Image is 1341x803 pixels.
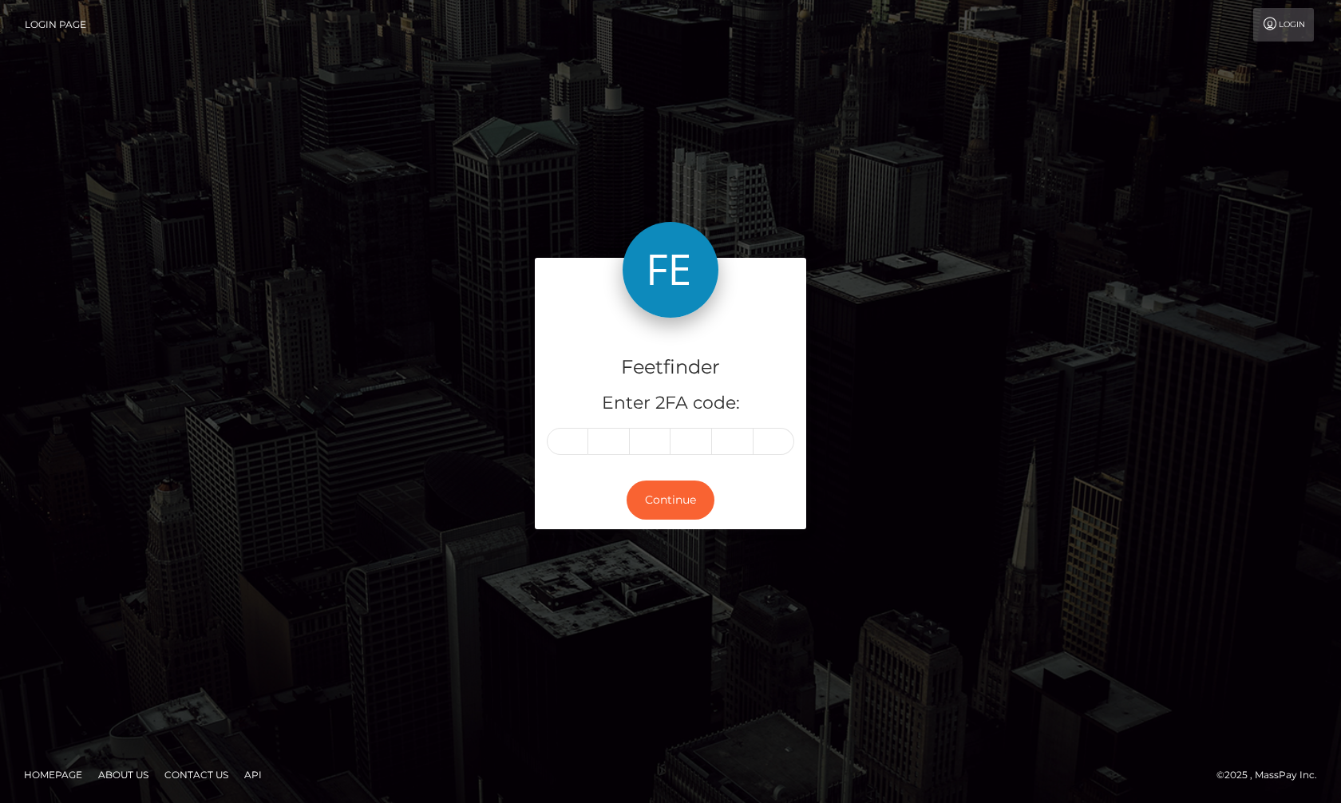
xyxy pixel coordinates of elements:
[623,222,718,318] img: Feetfinder
[158,762,235,787] a: Contact Us
[547,391,794,416] h5: Enter 2FA code:
[25,8,86,42] a: Login Page
[547,354,794,382] h4: Feetfinder
[627,481,714,520] button: Continue
[1216,766,1329,784] div: © 2025 , MassPay Inc.
[92,762,155,787] a: About Us
[238,762,268,787] a: API
[18,762,89,787] a: Homepage
[1253,8,1314,42] a: Login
